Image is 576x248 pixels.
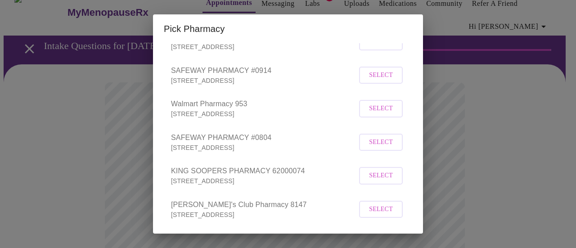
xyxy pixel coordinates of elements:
[359,134,403,151] button: Select
[359,67,403,84] button: Select
[171,65,357,76] span: SAFEWAY PHARMACY #0914
[171,233,357,243] span: WALGREENS DRUG STORE #09564
[171,109,357,118] p: [STREET_ADDRESS]
[171,42,357,51] p: [STREET_ADDRESS]
[359,201,403,218] button: Select
[369,204,393,215] span: Select
[369,103,393,114] span: Select
[171,199,357,210] span: [PERSON_NAME]'s Club Pharmacy 8147
[359,167,403,185] button: Select
[164,22,412,36] h2: Pick Pharmacy
[171,132,357,143] span: SAFEWAY PHARMACY #0804
[369,70,393,81] span: Select
[369,137,393,148] span: Select
[171,99,357,109] span: Walmart Pharmacy 953
[171,176,357,185] p: [STREET_ADDRESS]
[171,166,357,176] span: KING SOOPERS PHARMACY 62000074
[171,143,357,152] p: [STREET_ADDRESS]
[359,100,403,117] button: Select
[171,210,357,219] p: [STREET_ADDRESS]
[171,76,357,85] p: [STREET_ADDRESS]
[369,170,393,181] span: Select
